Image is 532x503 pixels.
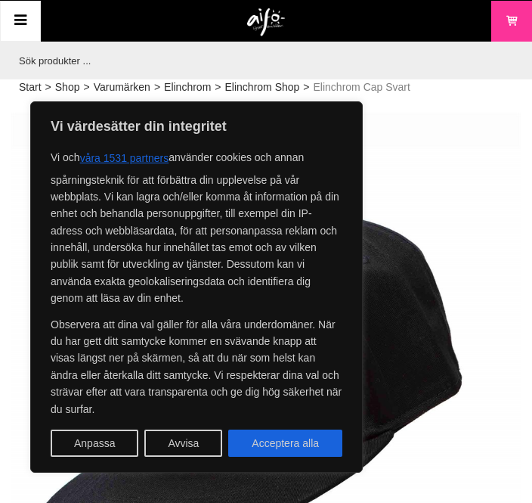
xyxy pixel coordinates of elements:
span: > [215,79,221,95]
p: Vi och använder cookies och annan spårningsteknik för att förbättra din upplevelse på vår webbpla... [51,144,342,307]
div: Vi värdesätter din integritet [30,101,363,473]
span: > [303,79,309,95]
button: Anpassa [51,430,138,457]
button: Acceptera alla [228,430,342,457]
img: logo.png [247,8,286,37]
a: Varumärken [94,79,150,95]
a: Elinchrom Shop [225,79,300,95]
p: Observera att dina val gäller för alla våra underdomäner. När du har gett ditt samtycke kommer en... [51,316,342,418]
button: våra 1531 partners [80,144,169,172]
input: Sök produkter ... [11,42,513,79]
p: Vi värdesätter din integritet [51,117,342,135]
span: > [45,79,51,95]
span: > [154,79,160,95]
a: Shop [55,79,80,95]
a: Start [19,79,42,95]
span: > [83,79,89,95]
a: Elinchrom [164,79,211,95]
span: Elinchrom Cap Svart [314,79,410,95]
button: Avvisa [144,430,222,457]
